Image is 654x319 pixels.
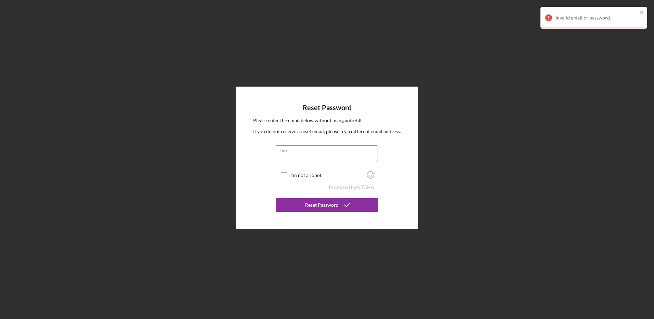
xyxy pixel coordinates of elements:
[253,128,401,135] p: If you do not receive a reset email, please try a different email address.
[276,198,378,212] button: Reset Password
[640,10,644,16] button: close
[305,198,339,212] div: Reset Password
[290,173,365,178] label: I'm not a robot
[356,184,374,190] a: Visit Altcha.org
[555,15,638,21] div: Invalid email or password.
[329,184,374,190] div: Protected by
[303,104,352,112] h4: Reset Password
[367,174,374,180] a: Visit Altcha.org
[253,117,401,124] p: Please enter the email below without using auto-fill.
[279,146,378,153] label: Email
